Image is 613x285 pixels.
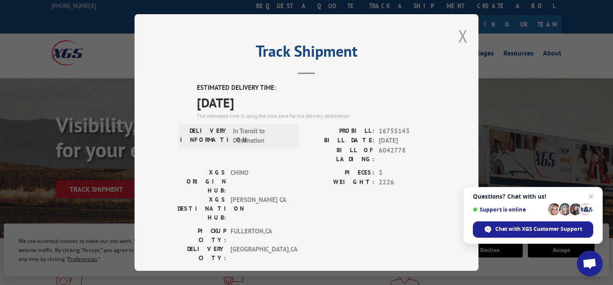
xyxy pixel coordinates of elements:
label: XGS DESTINATION HUB: [178,195,226,222]
span: 3 [379,168,435,178]
label: DELIVERY INFORMATION: [180,126,229,146]
span: Support is online [473,206,545,213]
div: Open chat [577,251,603,276]
span: FULLERTON , CA [230,227,288,245]
button: Close modal [458,25,468,47]
span: 6042778 [379,146,435,164]
span: CHINO [230,168,288,195]
label: PICKUP CITY: [178,227,226,245]
span: In Transit to Destination [233,126,291,146]
label: XGS ORIGIN HUB: [178,168,226,195]
label: ESTIMATED DELIVERY TIME: [197,83,435,93]
span: 16755143 [379,126,435,136]
label: BILL OF LADING: [306,146,374,164]
span: Close chat [586,191,596,202]
span: [GEOGRAPHIC_DATA] , CA [230,245,288,263]
label: WEIGHT: [306,178,374,187]
label: PROBILL: [306,126,374,136]
label: PIECES: [306,168,374,178]
span: 2226 [379,178,435,187]
div: Chat with XGS Customer Support [473,221,593,238]
label: DELIVERY CITY: [178,245,226,263]
span: [DATE] [197,93,435,112]
label: BILL DATE: [306,136,374,146]
span: [DATE] [379,136,435,146]
div: The estimated time is using the time zone for the delivery destination. [197,112,435,120]
span: Questions? Chat with us! [473,193,593,200]
span: Chat with XGS Customer Support [495,225,582,233]
h2: Track Shipment [178,45,435,61]
span: [PERSON_NAME] CA [230,195,288,222]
